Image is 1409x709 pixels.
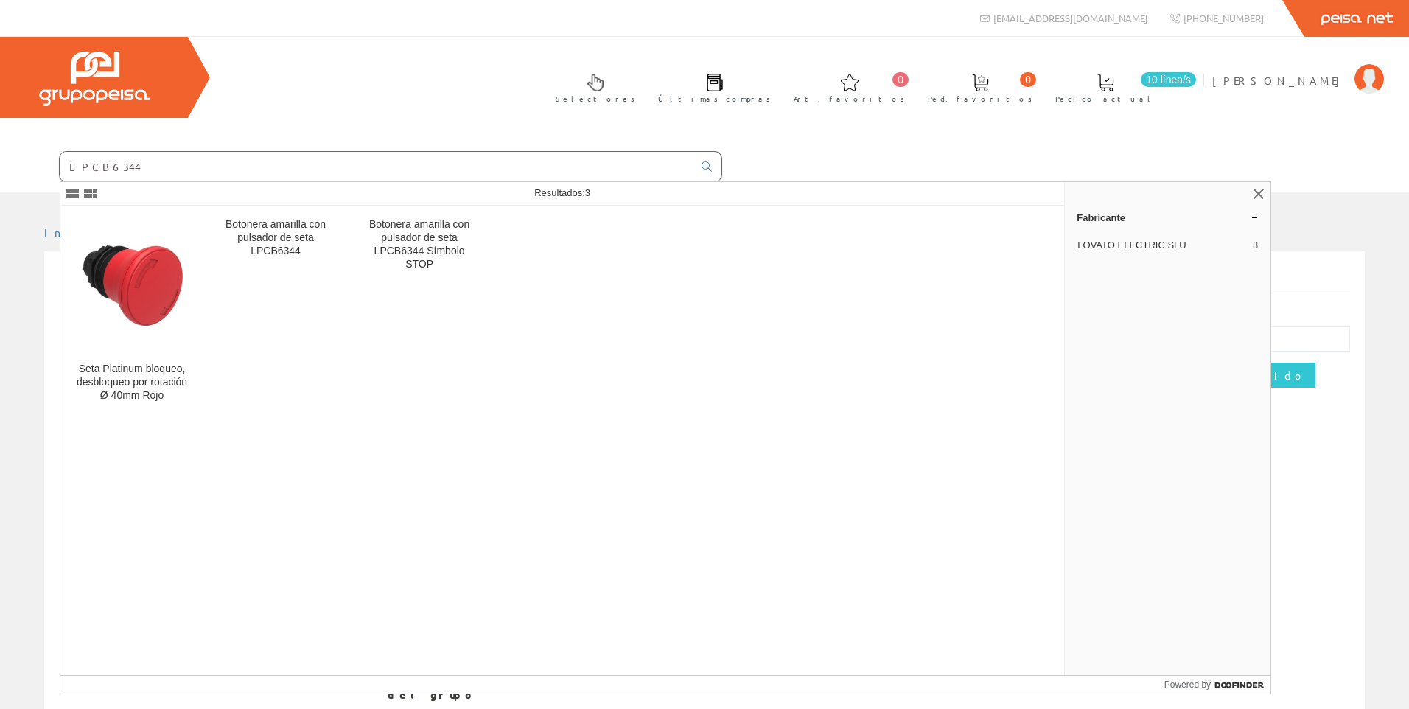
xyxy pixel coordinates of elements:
div: Botonera amarilla con pulsador de seta LPCB6344 Símbolo STOP [360,218,479,271]
span: Selectores [556,91,635,106]
img: Grupo Peisa [39,52,150,106]
a: 10 línea/s Pedido actual [1041,61,1200,112]
img: Seta Platinum bloqueo, desbloqueo por rotación Ø 40mm Rojo [72,240,192,329]
a: Botonera amarilla con pulsador de seta LPCB6344 [204,206,347,419]
span: Resultados: [534,187,590,198]
span: 3 [585,187,590,198]
span: Ped. favoritos [928,91,1032,106]
a: [PERSON_NAME] [1212,61,1384,75]
span: [PERSON_NAME] [1212,73,1347,88]
a: Selectores [541,61,643,112]
span: [PHONE_NUMBER] [1184,12,1264,24]
a: Powered by [1164,676,1271,694]
span: 0 [1020,72,1036,87]
span: 10 línea/s [1141,72,1196,87]
a: Botonera amarilla con pulsador de seta LPCB6344 Símbolo STOP [348,206,491,419]
span: Pedido actual [1055,91,1155,106]
span: Powered by [1164,678,1211,691]
a: Inicio [44,226,107,239]
div: Botonera amarilla con pulsador de seta LPCB6344 [216,218,335,258]
a: Fabricante [1065,206,1270,229]
div: Seta Platinum bloqueo, desbloqueo por rotación Ø 40mm Rojo [72,363,192,402]
a: Últimas compras [643,61,778,112]
a: Seta Platinum bloqueo, desbloqueo por rotación Ø 40mm Rojo Seta Platinum bloqueo, desbloqueo por ... [60,206,203,419]
input: Buscar ... [60,152,693,181]
span: Últimas compras [658,91,771,106]
span: 3 [1253,239,1258,252]
span: LOVATO ELECTRIC SLU [1077,239,1247,252]
span: Art. favoritos [794,91,905,106]
span: [EMAIL_ADDRESS][DOMAIN_NAME] [993,12,1147,24]
span: 0 [892,72,909,87]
